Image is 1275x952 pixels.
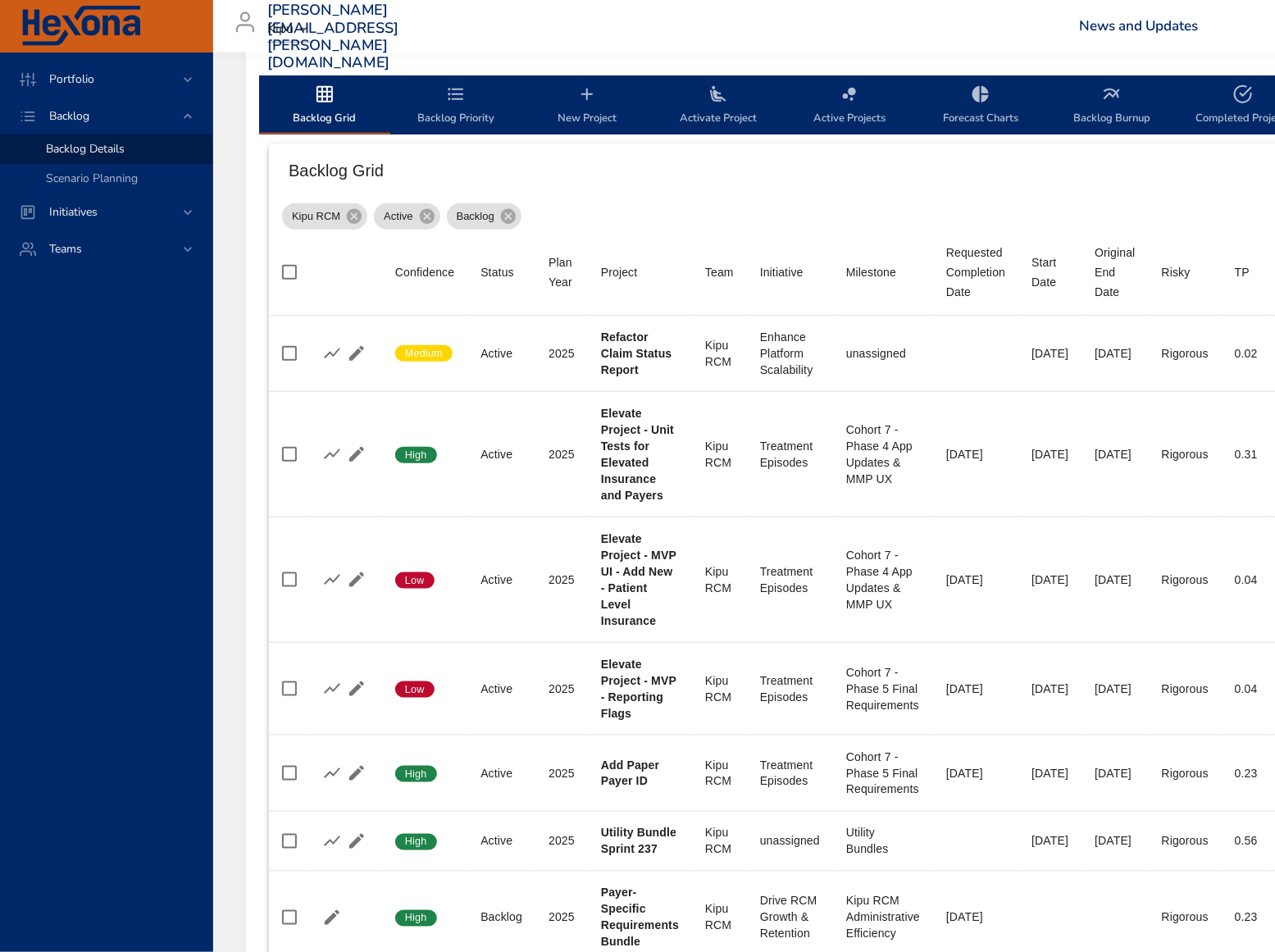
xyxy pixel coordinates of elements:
[20,6,143,47] img: Hexona
[549,572,575,588] div: 2025
[946,446,1005,462] div: [DATE]
[395,448,437,462] span: High
[1031,765,1068,781] div: [DATE]
[1235,681,1258,697] div: 0.04
[480,572,522,588] div: Active
[1031,253,1068,292] div: Sort
[946,909,1005,926] div: [DATE]
[760,672,820,705] div: Treatment Episodes
[1095,681,1135,697] div: [DATE]
[1162,572,1209,588] div: Rigorous
[480,833,522,850] div: Active
[46,141,125,157] span: Backlog Details
[395,262,454,282] div: Sort
[601,758,659,788] b: Add Paper Payer ID
[447,208,504,225] span: Backlog
[846,421,920,487] div: Cohort 7 - Phase 4 App Updates & MMP UX
[480,262,514,282] div: Sort
[395,911,437,926] span: High
[395,262,454,282] div: Confidence
[480,681,522,697] div: Active
[1162,262,1209,282] span: Risky
[395,682,435,697] span: Low
[1095,765,1135,781] div: [DATE]
[601,532,676,627] b: Elevate Project - MVP UI - Add New - Patient Level Insurance
[1031,681,1068,697] div: [DATE]
[480,262,514,282] div: Status
[549,345,575,362] div: 2025
[531,84,643,128] span: New Project
[395,346,453,361] span: Medium
[320,905,344,930] button: Edit Project Details
[480,446,522,462] div: Active
[705,563,734,596] div: Kipu RCM
[1031,833,1068,850] div: [DATE]
[1095,243,1135,302] div: Sort
[705,757,734,790] div: Kipu RCM
[447,203,521,230] div: Backlog
[480,345,522,362] div: Active
[267,16,313,43] div: Kipu
[549,446,575,462] div: 2025
[1031,572,1068,588] div: [DATE]
[1235,765,1258,781] div: 0.23
[1095,446,1135,462] div: [DATE]
[760,893,820,942] div: Drive RCM Growth & Retention
[846,262,920,282] span: Milestone
[846,262,896,282] div: Milestone
[400,84,512,128] span: Backlog Priority
[395,573,435,588] span: Low
[1235,345,1258,362] div: 0.02
[344,341,369,366] button: Edit Project Details
[36,204,111,220] span: Initiatives
[846,825,920,858] div: Utility Bundles
[549,253,575,292] div: Plan Year
[1162,765,1209,781] div: Rigorous
[320,442,344,467] button: Show Burnup
[846,345,920,362] div: unassigned
[601,262,638,282] div: Sort
[344,676,369,701] button: Edit Project Details
[760,833,820,850] div: unassigned
[760,262,804,282] div: Sort
[1235,572,1258,588] div: 0.04
[1031,253,1068,292] div: Start Date
[705,337,734,370] div: Kipu RCM
[760,563,820,596] div: Treatment Episodes
[1235,262,1250,282] div: TP
[760,757,820,790] div: Treatment Episodes
[946,243,1005,302] div: Requested Completion Date
[1095,243,1135,302] div: Original End Date
[36,108,102,124] span: Backlog
[925,84,1036,128] span: Forecast Charts
[705,825,734,858] div: Kipu RCM
[846,749,920,798] div: Cohort 7 - Phase 5 Final Requirements
[601,407,674,502] b: Elevate Project - Unit Tests for Elevated Insurance and Payers
[344,567,369,592] button: Edit Project Details
[320,341,344,366] button: Show Burnup
[36,241,95,257] span: Teams
[344,442,369,467] button: Edit Project Details
[760,438,820,471] div: Treatment Episodes
[601,827,676,856] b: Utility Bundle Sprint 237
[663,84,774,128] span: Activate Project
[395,767,437,781] span: High
[1162,345,1209,362] div: Rigorous
[344,761,369,786] button: Edit Project Details
[846,262,896,282] div: Sort
[1095,345,1135,362] div: [DATE]
[320,761,344,786] button: Show Burnup
[320,567,344,592] button: Show Burnup
[320,676,344,701] button: Show Burnup
[1235,909,1258,926] div: 0.23
[705,438,734,471] div: Kipu RCM
[705,901,734,934] div: Kipu RCM
[760,329,820,378] div: Enhance Platform Scalability
[705,262,734,282] div: Team
[760,262,804,282] div: Initiative
[601,330,672,376] b: Refactor Claim Status Report
[846,893,920,942] div: Kipu RCM Administrative Efficiency
[282,208,350,225] span: Kipu RCM
[946,765,1005,781] div: [DATE]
